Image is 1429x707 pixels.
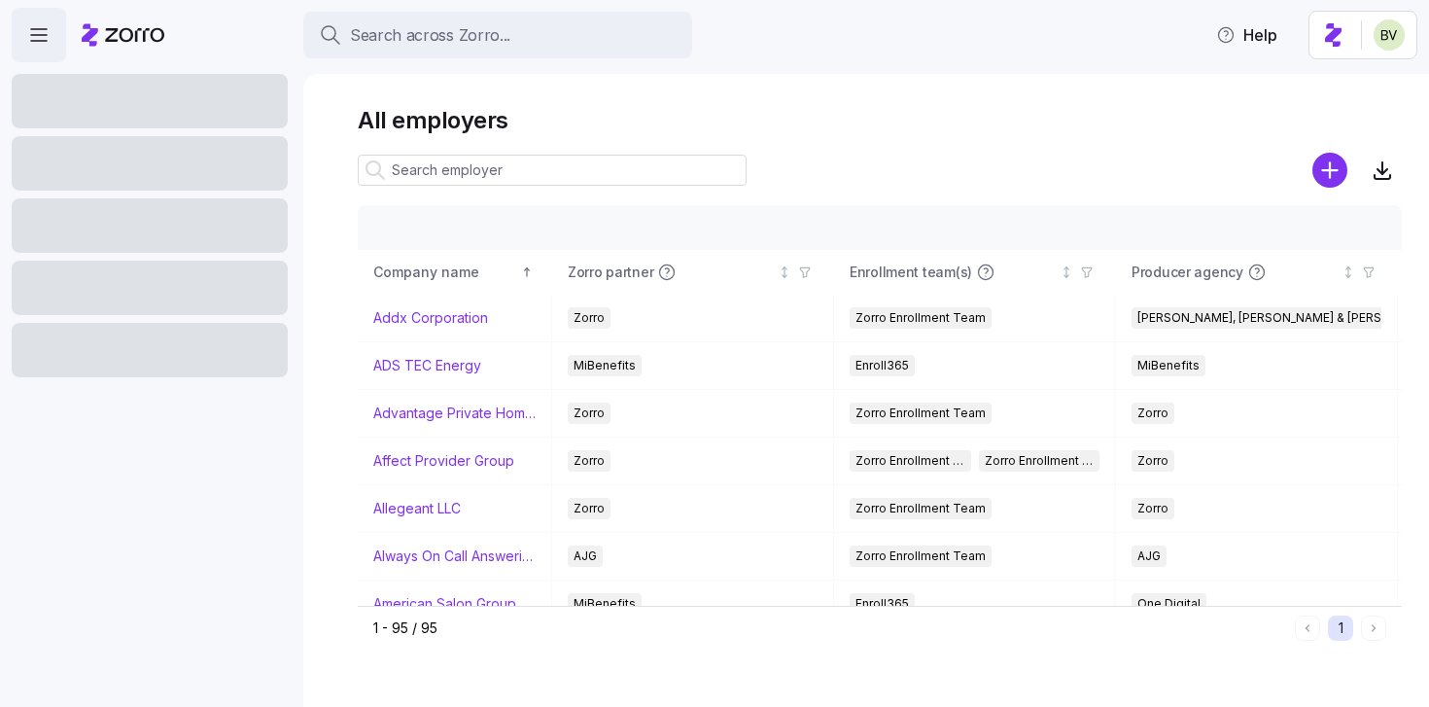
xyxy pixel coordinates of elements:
span: Zorro [574,498,605,519]
span: Zorro [574,307,605,329]
button: 1 [1328,616,1353,641]
span: Zorro Enrollment Experts [985,450,1095,472]
div: Not sorted [778,265,791,279]
svg: add icon [1312,153,1347,188]
th: Producer agencyNot sorted [1116,250,1398,295]
span: Zorro [1137,498,1168,519]
span: Enrollment team(s) [850,263,972,282]
div: Company name [373,262,517,283]
span: Zorro [574,450,605,472]
span: Zorro partner [568,263,653,282]
h1: All employers [358,105,1402,135]
button: Help [1201,16,1293,54]
span: AJG [1137,546,1161,567]
span: MiBenefits [574,593,636,615]
a: American Salon Group [373,594,516,614]
span: Search across Zorro... [350,23,510,48]
input: Search employer [358,155,747,186]
span: Zorro [574,403,605,424]
div: Sorted ascending [520,265,534,279]
span: Zorro Enrollment Team [855,403,986,424]
th: Company nameSorted ascending [358,250,552,295]
span: Zorro [1137,403,1168,424]
span: Zorro Enrollment Team [855,546,986,567]
span: MiBenefits [1137,355,1200,376]
span: MiBenefits [574,355,636,376]
th: Zorro partnerNot sorted [552,250,834,295]
span: One Digital [1137,593,1201,615]
a: Allegeant LLC [373,499,461,518]
a: Affect Provider Group [373,451,514,471]
a: Always On Call Answering Service [373,547,536,566]
div: Not sorted [1342,265,1355,279]
span: Enroll365 [855,593,909,615]
div: 1 - 95 / 95 [373,619,1287,638]
span: Zorro Enrollment Team [855,498,986,519]
th: Enrollment team(s)Not sorted [834,250,1116,295]
span: Producer agency [1132,263,1243,282]
div: Not sorted [1060,265,1073,279]
span: AJG [574,546,597,567]
button: Next page [1361,616,1386,641]
a: ADS TEC Energy [373,356,481,375]
span: Enroll365 [855,355,909,376]
span: Zorro [1137,450,1168,472]
img: 676487ef2089eb4995defdc85707b4f5 [1374,19,1405,51]
button: Search across Zorro... [303,12,692,58]
span: Help [1216,23,1277,47]
a: Addx Corporation [373,308,488,328]
span: Zorro Enrollment Team [855,450,965,472]
span: Zorro Enrollment Team [855,307,986,329]
a: Advantage Private Home Care [373,404,536,423]
button: Previous page [1295,616,1320,641]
